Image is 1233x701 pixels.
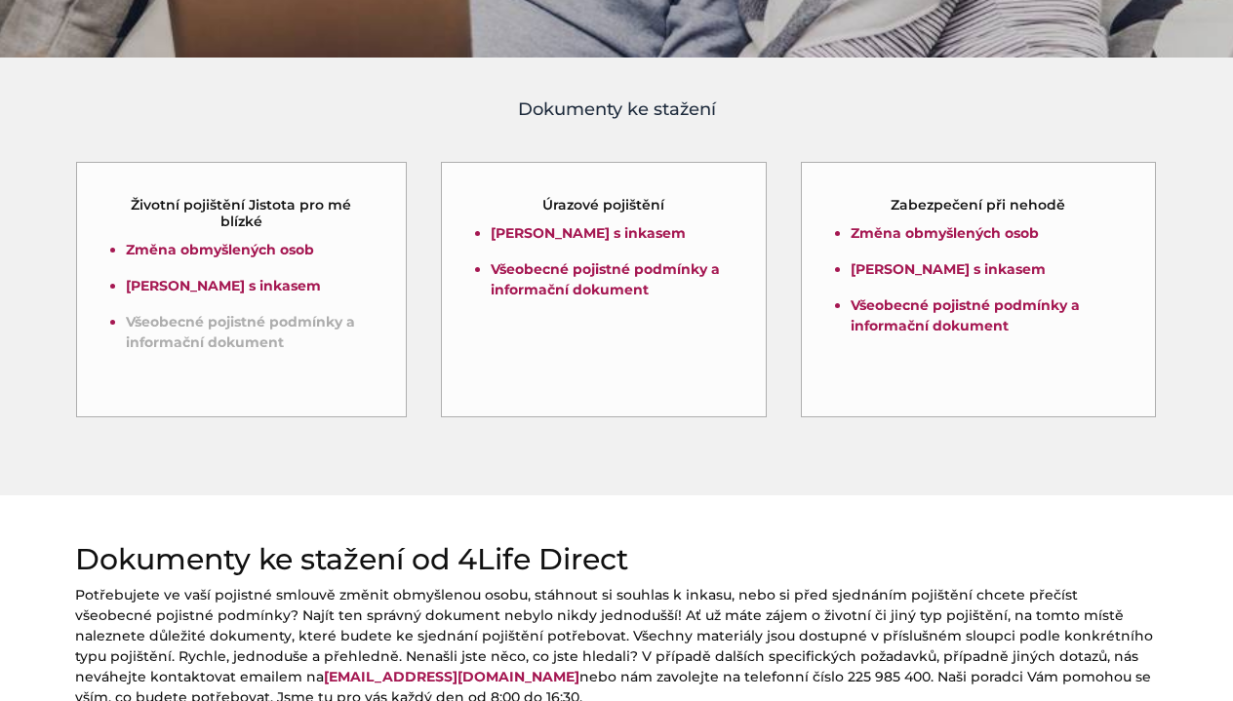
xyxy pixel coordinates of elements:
a: Všeobecné pojistné podmínky a informační dokument [126,313,355,351]
a: Změna obmyšlených osob [851,224,1039,242]
a: [PERSON_NAME] s inkasem [491,224,686,242]
h5: Úrazové pojištění [542,197,664,214]
a: Změna obmyšlených osob [126,241,314,258]
h5: Životní pojištění Jistota pro mé blízké [111,197,372,230]
a: Všeobecné pojistné podmínky a informační dokument [491,260,720,298]
a: [PERSON_NAME] s inkasem [851,260,1046,278]
a: [EMAIL_ADDRESS][DOMAIN_NAME] [324,668,579,685]
a: [PERSON_NAME] s inkasem [126,277,321,294]
h2: Dokumenty ke stažení od 4Life Direct [75,542,1158,577]
h5: Zabezpečení při nehodě [891,197,1065,214]
h4: Dokumenty ke stažení [75,97,1158,123]
a: Všeobecné pojistné podmínky a informační dokument [851,296,1080,334]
